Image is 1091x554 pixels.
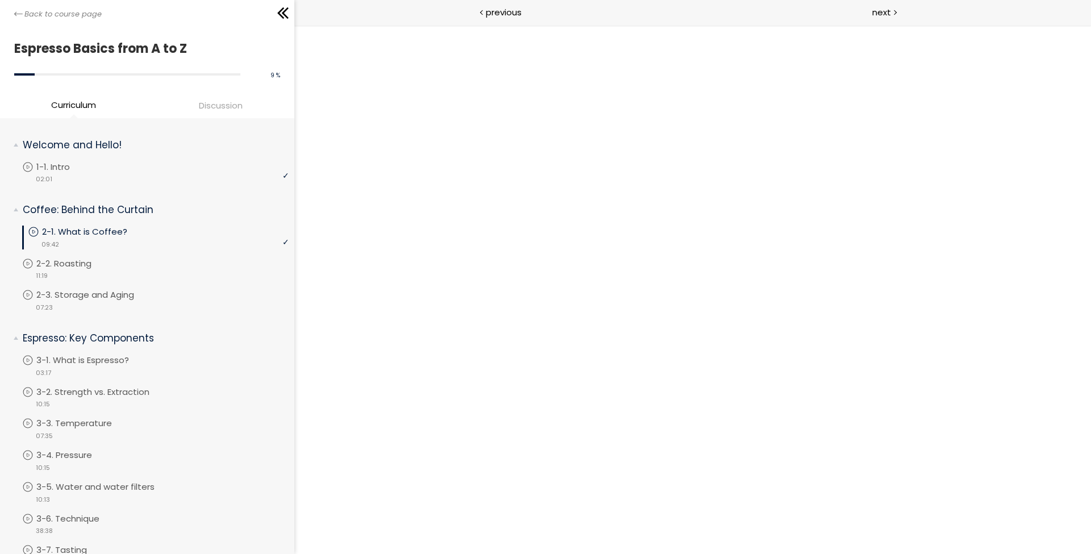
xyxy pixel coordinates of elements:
h1: Espresso Basics from A to Z [14,38,274,59]
p: 2-1. What is Coffee? [42,226,150,238]
span: next [872,6,891,19]
p: 2-2. Roasting [36,257,114,270]
a: Back to course page [14,9,102,20]
span: Discussion [199,99,243,112]
span: Back to course page [24,9,102,20]
span: 02:01 [36,174,52,184]
p: 1-1. Intro [36,161,93,173]
span: Curriculum [51,98,96,111]
p: Espresso: Key Components [23,331,280,345]
span: 11:19 [36,271,48,281]
span: previous [486,6,522,19]
p: Coffee: Behind the Curtain [23,203,280,217]
p: Welcome and Hello! [23,138,280,152]
span: 09:42 [41,240,59,249]
span: 9 % [270,71,280,80]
